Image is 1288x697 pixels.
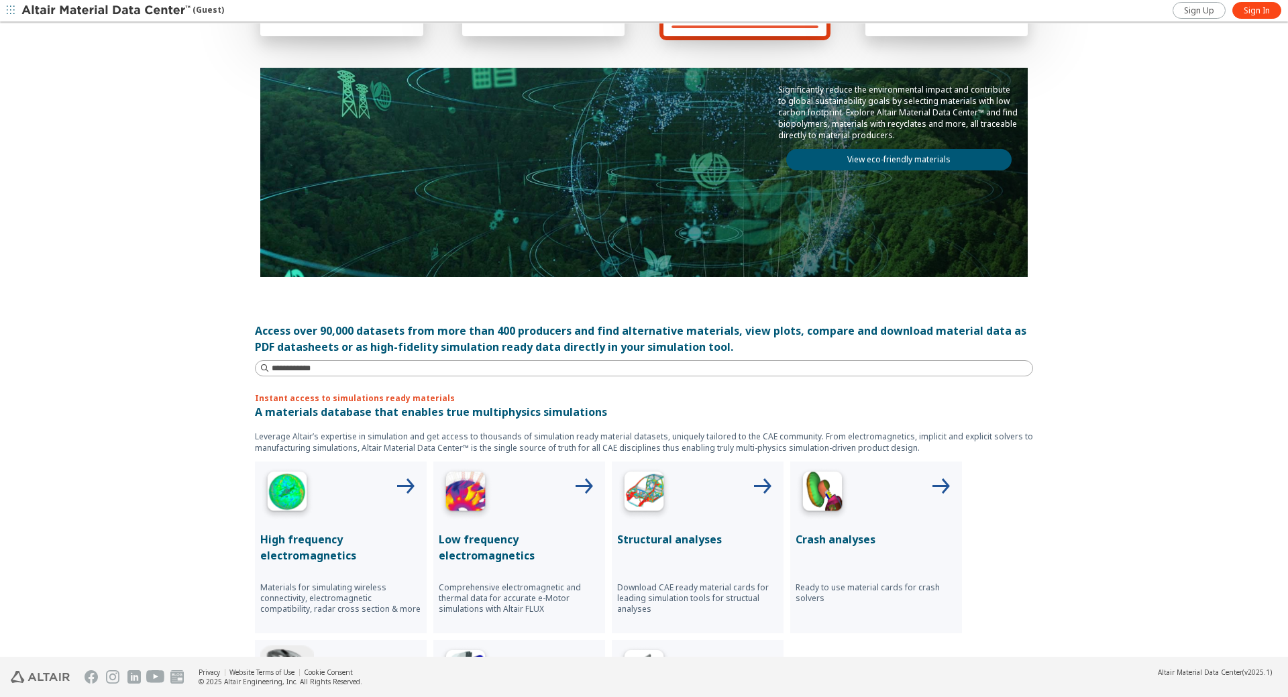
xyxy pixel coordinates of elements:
[433,462,605,633] button: Low Frequency IconLow frequency electromagneticsComprehensive electromagnetic and thermal data fo...
[199,677,362,686] div: © 2025 Altair Engineering, Inc. All Rights Reserved.
[1184,5,1214,16] span: Sign Up
[786,149,1012,170] a: View eco-friendly materials
[796,467,849,521] img: Crash Analyses Icon
[790,462,962,633] button: Crash Analyses IconCrash analysesReady to use material cards for crash solvers
[260,582,421,614] p: Materials for simulating wireless connectivity, electromagnetic compatibility, radar cross sectio...
[255,431,1033,453] p: Leverage Altair’s expertise in simulation and get access to thousands of simulation ready materia...
[617,467,671,521] img: Structural Analyses Icon
[260,467,314,521] img: High Frequency Icon
[255,462,427,633] button: High Frequency IconHigh frequency electromagneticsMaterials for simulating wireless connectivity,...
[439,531,600,564] p: Low frequency electromagnetics
[1244,5,1270,16] span: Sign In
[21,4,193,17] img: Altair Material Data Center
[612,462,784,633] button: Structural Analyses IconStructural analysesDownload CAE ready material cards for leading simulati...
[796,582,957,604] p: Ready to use material cards for crash solvers
[1158,667,1242,677] span: Altair Material Data Center
[260,531,421,564] p: High frequency electromagnetics
[255,404,1033,420] p: A materials database that enables true multiphysics simulations
[617,531,778,547] p: Structural analyses
[229,667,294,677] a: Website Terms of Use
[199,667,220,677] a: Privacy
[796,531,957,547] p: Crash analyses
[617,582,778,614] p: Download CAE ready material cards for leading simulation tools for structual analyses
[21,4,224,17] div: (Guest)
[439,467,492,521] img: Low Frequency Icon
[1232,2,1281,19] a: Sign In
[255,392,1033,404] p: Instant access to simulations ready materials
[1173,2,1226,19] a: Sign Up
[439,582,600,614] p: Comprehensive electromagnetic and thermal data for accurate e-Motor simulations with Altair FLUX
[1158,667,1272,677] div: (v2025.1)
[778,84,1020,141] p: Significantly reduce the environmental impact and contribute to global sustainability goals by se...
[11,671,70,683] img: Altair Engineering
[255,323,1033,355] div: Access over 90,000 datasets from more than 400 producers and find alternative materials, view plo...
[304,667,353,677] a: Cookie Consent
